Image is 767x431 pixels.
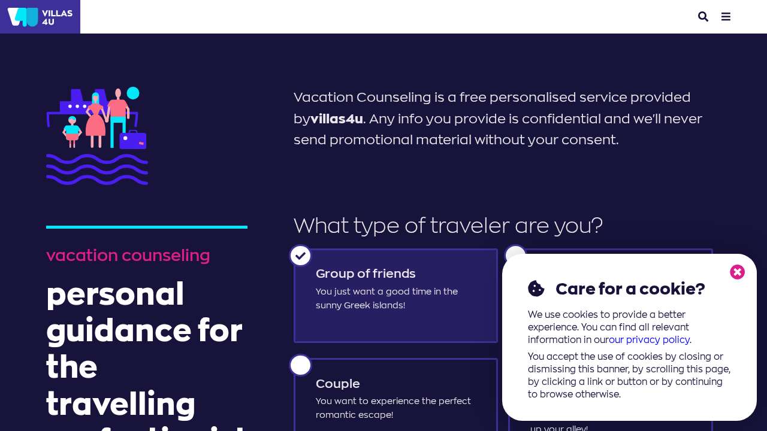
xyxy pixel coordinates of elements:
h2: What type of traveler are you? [294,212,714,238]
a: our privacy policy [609,334,690,345]
img: illu_family.svg [46,87,148,184]
strong: villas4u [310,110,363,127]
p: You accept the use of cookies by closing or dismissing this banner, by scrolling this page, by cl... [528,351,732,401]
h2: Care for a cookie? [528,279,732,299]
h1: vacation counseling [46,226,247,265]
p: We use cookies to provide a better experience. You can find all relevant information in our . [528,309,732,347]
p: Vacation Counseling is a free personalised service provided by . Any info you provide is confiden... [294,87,714,150]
